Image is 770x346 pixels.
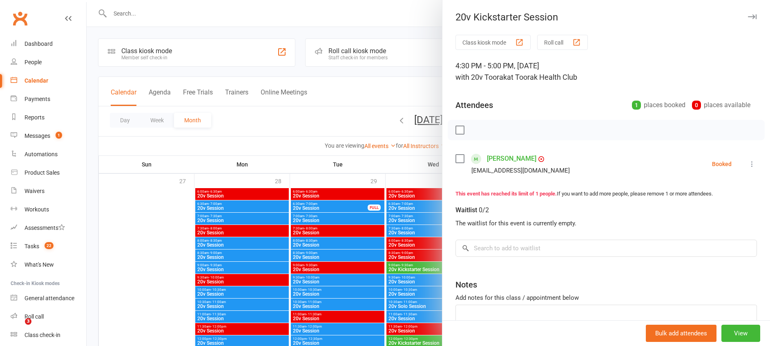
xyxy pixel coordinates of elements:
[25,114,45,121] div: Reports
[25,261,54,268] div: What's New
[632,99,685,111] div: places booked
[10,8,30,29] a: Clubworx
[479,204,489,216] div: 0/2
[25,225,65,231] div: Assessments
[11,145,86,164] a: Automations
[11,308,86,326] a: Roll call
[455,99,493,111] div: Attendees
[45,242,54,249] span: 22
[632,101,641,110] div: 1
[692,99,750,111] div: places available
[455,35,531,50] button: Class kiosk mode
[11,108,86,127] a: Reports
[487,152,536,165] a: [PERSON_NAME]
[11,127,86,145] a: Messages 1
[11,200,86,219] a: Workouts
[455,293,757,303] div: Add notes for this class / appointment below
[11,53,86,72] a: People
[11,326,86,344] a: Class kiosk mode
[11,35,86,53] a: Dashboard
[25,188,45,194] div: Waivers
[11,256,86,274] a: What's New
[8,318,28,338] iframe: Intercom live chat
[537,35,588,50] button: Roll call
[455,60,757,83] div: 4:30 PM - 5:00 PM, [DATE]
[25,96,50,102] div: Payments
[712,161,732,167] div: Booked
[25,332,60,338] div: Class check-in
[455,73,507,81] span: with 20v Toorak
[25,243,39,249] div: Tasks
[11,237,86,256] a: Tasks 22
[56,132,62,139] span: 1
[455,218,757,228] div: The waitlist for this event is currently empty.
[11,182,86,200] a: Waivers
[11,72,86,90] a: Calendar
[455,204,489,216] div: Waitlist
[455,240,757,257] input: Search to add to waitlist
[25,77,48,84] div: Calendar
[455,190,757,198] div: If you want to add more people, please remove 1 or more attendees.
[25,151,58,157] div: Automations
[455,191,557,197] strong: This event has reached its limit of 1 people.
[25,40,53,47] div: Dashboard
[11,219,86,237] a: Assessments
[25,295,74,301] div: General attendance
[442,11,770,23] div: 20v Kickstarter Session
[471,165,570,176] div: [EMAIL_ADDRESS][DOMAIN_NAME]
[507,73,577,81] span: at Toorak Health Club
[25,133,50,139] div: Messages
[646,325,716,342] button: Bulk add attendees
[11,90,86,108] a: Payments
[25,313,44,320] div: Roll call
[25,318,31,325] span: 3
[25,169,60,176] div: Product Sales
[25,206,49,213] div: Workouts
[721,325,760,342] button: View
[11,289,86,308] a: General attendance kiosk mode
[11,164,86,182] a: Product Sales
[25,59,42,65] div: People
[692,101,701,110] div: 0
[455,279,477,290] div: Notes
